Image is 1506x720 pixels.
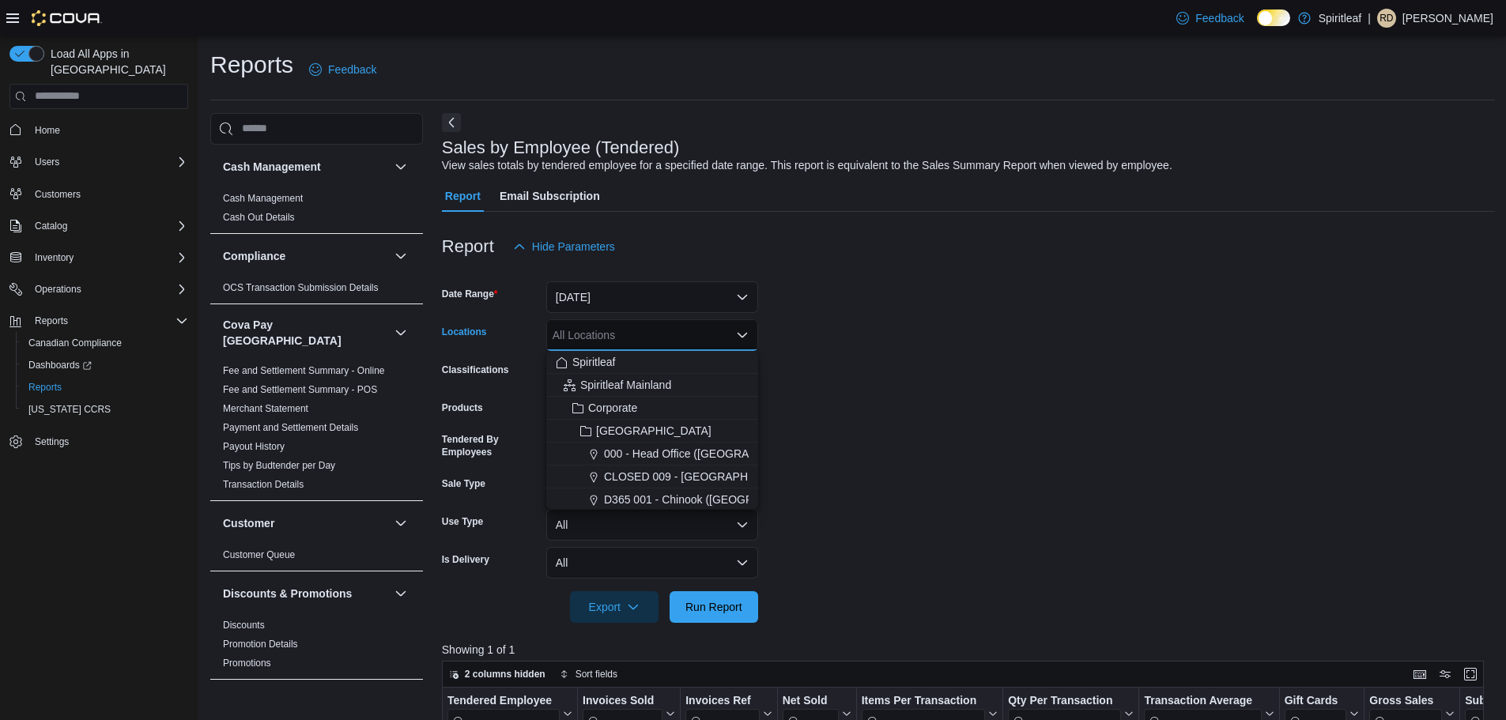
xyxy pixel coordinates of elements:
a: Cash Management [223,193,303,204]
span: Dashboards [28,359,92,371]
button: Reports [28,311,74,330]
div: Cash Management [210,189,423,233]
button: Users [3,151,194,173]
a: Dashboards [16,354,194,376]
a: Merchant Statement [223,403,308,414]
span: Merchant Statement [223,402,308,415]
span: Payment and Settlement Details [223,421,358,434]
button: Spiritleaf [546,351,758,374]
button: All [546,547,758,579]
button: Customer [391,514,410,533]
h3: Discounts & Promotions [223,586,352,601]
button: Catalog [28,217,74,236]
p: Showing 1 of 1 [442,642,1495,658]
button: Reports [3,310,194,332]
div: Invoices Sold [583,693,662,708]
a: Promotion Details [223,639,298,650]
button: Close list of options [736,329,749,341]
span: Load All Apps in [GEOGRAPHIC_DATA] [44,46,188,77]
label: Tendered By Employees [442,433,540,458]
span: Washington CCRS [22,400,188,419]
h1: Reports [210,49,293,81]
button: Cova Pay [GEOGRAPHIC_DATA] [223,317,388,349]
span: Operations [35,283,81,296]
button: Operations [3,278,194,300]
button: Cash Management [223,159,388,175]
div: Cova Pay [GEOGRAPHIC_DATA] [210,361,423,500]
h3: Compliance [223,248,285,264]
span: Transaction Details [223,478,304,491]
div: Customer [210,545,423,571]
h3: Sales by Employee (Tendered) [442,138,680,157]
span: Users [35,156,59,168]
span: CLOSED 009 - [GEOGRAPHIC_DATA]. [604,469,799,484]
span: D365 001 - Chinook ([GEOGRAPHIC_DATA]) [604,492,828,507]
nav: Complex example [9,112,188,495]
span: Customer Queue [223,548,295,561]
a: Fee and Settlement Summary - Online [223,365,385,376]
a: Transaction Details [223,479,304,490]
a: Promotions [223,658,271,669]
div: Items Per Transaction [861,693,985,708]
button: Cash Management [391,157,410,176]
button: Spiritleaf Mainland [546,374,758,397]
span: [US_STATE] CCRS [28,403,111,416]
button: Customers [3,183,194,205]
span: Discounts [223,619,265,631]
span: Export [579,591,649,623]
span: Promotion Details [223,638,298,650]
button: Next [442,113,461,132]
span: Corporate [588,400,637,416]
div: View sales totals by tendered employee for a specified date range. This report is equivalent to t... [442,157,1172,174]
input: Dark Mode [1257,9,1290,26]
span: Reports [28,381,62,394]
h3: Report [442,237,494,256]
span: Promotions [223,657,271,669]
button: Compliance [223,248,388,264]
button: Sort fields [553,665,624,684]
span: Reports [22,378,188,397]
button: CLOSED 009 - [GEOGRAPHIC_DATA]. [546,466,758,488]
label: Locations [442,326,487,338]
label: Is Delivery [442,553,489,566]
span: Spiritleaf Mainland [580,377,671,393]
span: Canadian Compliance [22,334,188,352]
span: Dark Mode [1257,26,1258,27]
button: [GEOGRAPHIC_DATA] [546,420,758,443]
span: Settings [28,432,188,451]
a: Discounts [223,620,265,631]
span: Canadian Compliance [28,337,122,349]
span: OCS Transaction Submission Details [223,281,379,294]
button: Inventory [28,248,80,267]
label: Products [442,401,483,414]
span: Feedback [328,62,376,77]
div: Discounts & Promotions [210,616,423,679]
a: Customers [28,185,87,204]
button: Display options [1436,665,1455,684]
div: Tendered Employee [447,693,560,708]
button: Users [28,153,66,172]
span: RD [1380,9,1393,28]
button: [US_STATE] CCRS [16,398,194,420]
button: Customer [223,515,388,531]
span: Hide Parameters [532,239,615,254]
span: Reports [35,315,68,327]
span: Home [35,124,60,137]
span: Settings [35,435,69,448]
div: Ravi D [1377,9,1396,28]
a: OCS Transaction Submission Details [223,282,379,293]
a: Tips by Budtender per Day [223,460,335,471]
a: Fee and Settlement Summary - POS [223,384,377,395]
span: Tips by Budtender per Day [223,459,335,472]
button: Discounts & Promotions [391,584,410,603]
span: Report [445,180,481,212]
span: 2 columns hidden [465,668,545,680]
a: Dashboards [22,356,98,375]
a: Reports [22,378,68,397]
div: Qty Per Transaction [1008,693,1121,708]
span: Dashboards [22,356,188,375]
label: Classifications [442,364,509,376]
span: Operations [28,280,188,299]
p: Spiritleaf [1319,9,1361,28]
label: Sale Type [442,477,485,490]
